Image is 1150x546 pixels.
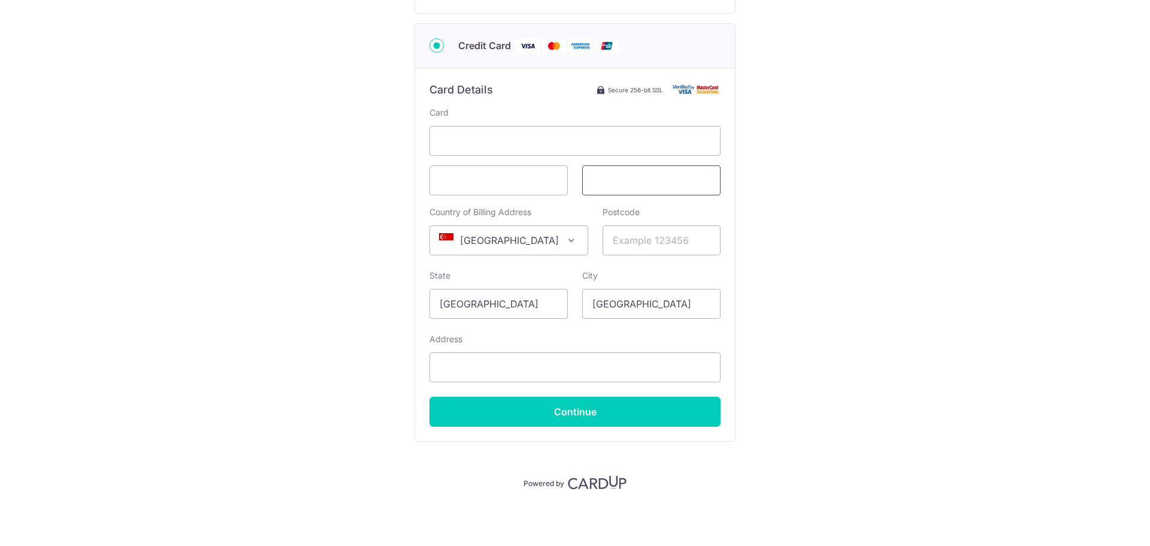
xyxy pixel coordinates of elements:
label: Card [429,107,449,119]
input: Example 123456 [603,225,721,255]
input: Continue [429,397,721,427]
img: American Express [568,38,592,53]
label: Postcode [603,206,640,218]
label: City [582,270,598,282]
label: Address [429,333,462,345]
img: Card secure [673,85,721,95]
div: Credit Card Visa Mastercard American Express Union Pay [429,38,721,53]
img: Mastercard [542,38,566,53]
img: Union Pay [595,38,619,53]
span: Singapore [429,225,588,255]
iframe: Secure card expiration date input frame [440,173,558,188]
span: Secure 256-bit SSL [608,85,663,95]
label: Country of Billing Address [429,206,531,218]
span: Credit Card [458,38,511,53]
p: Powered by [523,476,564,488]
img: CardUp [568,475,627,490]
iframe: Secure card security code input frame [592,173,710,188]
h6: Card Details [429,83,493,97]
iframe: Secure card number input frame [440,134,710,148]
img: Visa [516,38,540,53]
span: Singapore [430,226,588,255]
label: State [429,270,450,282]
